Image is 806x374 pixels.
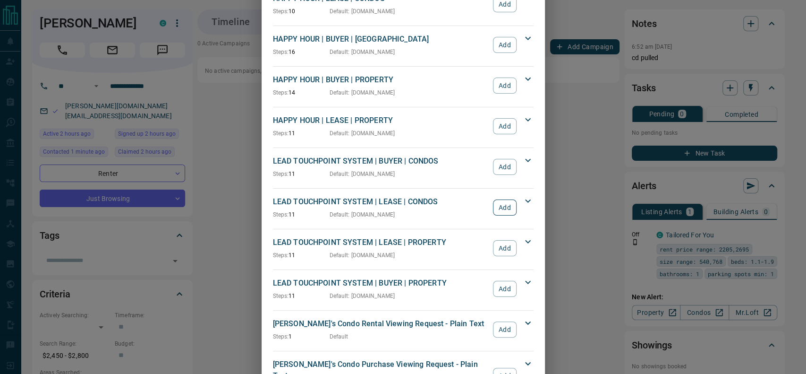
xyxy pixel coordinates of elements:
div: LEAD TOUCHPOINT SYSTEM | BUYER | PROPERTYSteps:11Default: [DOMAIN_NAME]Add [273,276,534,302]
span: Steps: [273,8,289,15]
p: LEAD TOUCHPOINT SYSTEM | LEASE | PROPERTY [273,237,489,248]
p: 14 [273,88,330,97]
span: Steps: [273,333,289,340]
div: HAPPY HOUR | LEASE | PROPERTYSteps:11Default: [DOMAIN_NAME]Add [273,113,534,139]
p: Default : [DOMAIN_NAME] [330,7,395,16]
p: 16 [273,48,330,56]
div: LEAD TOUCHPOINT SYSTEM | LEASE | PROPERTYSteps:11Default: [DOMAIN_NAME]Add [273,235,534,261]
p: LEAD TOUCHPOINT SYSTEM | BUYER | PROPERTY [273,278,489,289]
div: HAPPY HOUR | BUYER | [GEOGRAPHIC_DATA]Steps:16Default: [DOMAIN_NAME]Add [273,32,534,58]
button: Add [493,118,516,134]
p: Default : [DOMAIN_NAME] [330,251,395,260]
p: Default : [DOMAIN_NAME] [330,129,395,138]
span: Steps: [273,130,289,137]
span: Steps: [273,171,289,177]
p: [PERSON_NAME]'s Condo Rental Viewing Request - Plain Text [273,318,489,330]
span: Steps: [273,211,289,218]
p: 11 [273,292,330,300]
div: LEAD TOUCHPOINT SYSTEM | LEASE | CONDOSSteps:11Default: [DOMAIN_NAME]Add [273,194,534,221]
span: Steps: [273,293,289,299]
p: Default : [DOMAIN_NAME] [330,170,395,178]
p: HAPPY HOUR | BUYER | [GEOGRAPHIC_DATA] [273,34,489,45]
button: Add [493,200,516,216]
button: Add [493,37,516,53]
p: 11 [273,251,330,260]
p: Default : [DOMAIN_NAME] [330,88,395,97]
p: Default : [DOMAIN_NAME] [330,210,395,219]
button: Add [493,240,516,256]
div: LEAD TOUCHPOINT SYSTEM | BUYER | CONDOSSteps:11Default: [DOMAIN_NAME]Add [273,154,534,180]
button: Add [493,322,516,338]
p: HAPPY HOUR | BUYER | PROPERTY [273,74,489,86]
button: Add [493,159,516,175]
p: Default : [DOMAIN_NAME] [330,48,395,56]
p: 10 [273,7,330,16]
p: 11 [273,129,330,138]
p: 11 [273,170,330,178]
p: Default [330,332,348,341]
p: LEAD TOUCHPOINT SYSTEM | LEASE | CONDOS [273,196,489,208]
button: Add [493,281,516,297]
p: LEAD TOUCHPOINT SYSTEM | BUYER | CONDOS [273,156,489,167]
button: Add [493,78,516,94]
div: HAPPY HOUR | BUYER | PROPERTYSteps:14Default: [DOMAIN_NAME]Add [273,72,534,99]
div: [PERSON_NAME]'s Condo Rental Viewing Request - Plain TextSteps:1DefaultAdd [273,316,534,343]
span: Steps: [273,49,289,55]
p: Default : [DOMAIN_NAME] [330,292,395,300]
span: Steps: [273,89,289,96]
span: Steps: [273,252,289,259]
p: HAPPY HOUR | LEASE | PROPERTY [273,115,489,126]
p: 1 [273,332,330,341]
p: 11 [273,210,330,219]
